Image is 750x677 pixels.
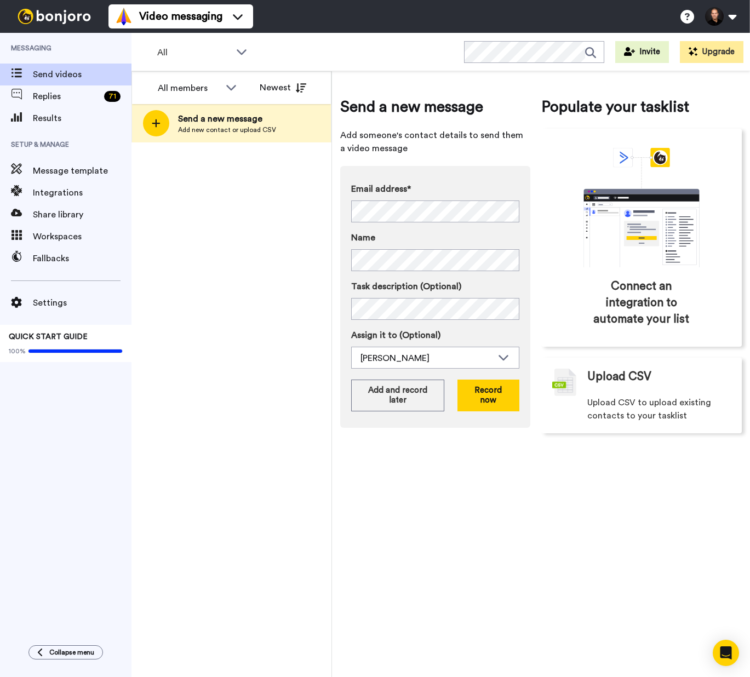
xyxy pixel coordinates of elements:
[13,9,95,24] img: bj-logo-header-white.svg
[552,369,576,396] img: csv-grey.png
[178,112,276,125] span: Send a new message
[351,231,375,244] span: Name
[178,125,276,134] span: Add new contact or upload CSV
[9,347,26,355] span: 100%
[33,90,100,103] span: Replies
[157,46,231,59] span: All
[139,9,222,24] span: Video messaging
[541,96,742,118] span: Populate your tasklist
[457,380,519,411] button: Record now
[587,369,651,385] span: Upload CSV
[351,380,444,411] button: Add and record later
[158,82,220,95] div: All members
[340,96,530,118] span: Send a new message
[351,329,519,342] label: Assign it to (Optional)
[9,333,88,341] span: QUICK START GUIDE
[615,41,669,63] button: Invite
[49,648,94,657] span: Collapse menu
[33,252,131,265] span: Fallbacks
[33,296,131,309] span: Settings
[713,640,739,666] div: Open Intercom Messenger
[115,8,133,25] img: vm-color.svg
[340,129,530,155] span: Add someone's contact details to send them a video message
[559,148,724,267] div: animation
[33,112,131,125] span: Results
[104,91,121,102] div: 71
[28,645,103,659] button: Collapse menu
[351,182,519,196] label: Email address*
[33,68,131,81] span: Send videos
[351,280,519,293] label: Task description (Optional)
[251,77,314,99] button: Newest
[680,41,743,63] button: Upgrade
[588,278,696,328] span: Connect an integration to automate your list
[33,164,131,177] span: Message template
[360,352,493,365] div: [PERSON_NAME]
[33,208,131,221] span: Share library
[33,230,131,243] span: Workspaces
[33,186,131,199] span: Integrations
[587,396,731,422] span: Upload CSV to upload existing contacts to your tasklist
